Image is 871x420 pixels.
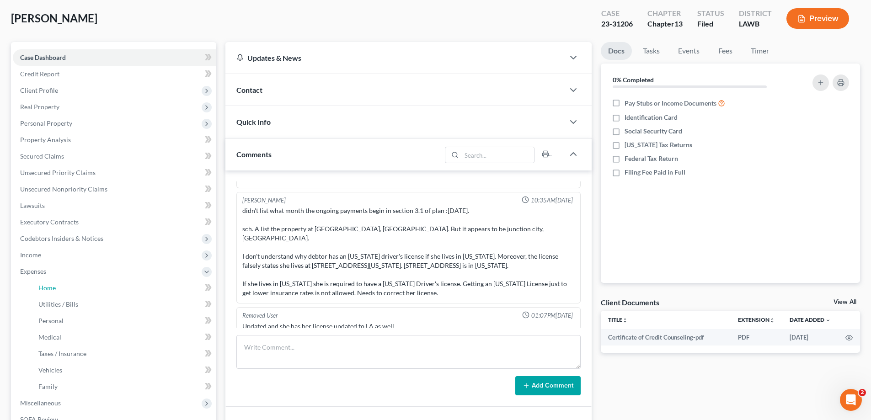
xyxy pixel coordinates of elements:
[20,185,107,193] span: Unsecured Nonpriority Claims
[625,127,682,136] span: Social Security Card
[11,11,97,25] span: [PERSON_NAME]
[13,49,216,66] a: Case Dashboard
[769,318,775,323] i: unfold_more
[625,113,678,122] span: Identification Card
[242,322,575,331] div: Updated and she has her license updated to LA as well.
[236,117,271,126] span: Quick Info
[834,299,856,305] a: View All
[31,313,216,329] a: Personal
[613,76,654,84] strong: 0% Completed
[38,350,86,357] span: Taxes / Insurance
[782,329,838,346] td: [DATE]
[739,19,772,29] div: LAWB
[840,389,862,411] iframe: Intercom live chat
[738,316,775,323] a: Extensionunfold_more
[531,196,573,205] span: 10:35AM[DATE]
[625,154,678,163] span: Federal Tax Return
[242,311,278,320] div: Removed User
[786,8,849,29] button: Preview
[731,329,782,346] td: PDF
[31,329,216,346] a: Medical
[20,234,103,242] span: Codebtors Insiders & Notices
[625,168,685,177] span: Filing Fee Paid in Full
[38,300,78,308] span: Utilities / Bills
[20,152,64,160] span: Secured Claims
[625,99,716,108] span: Pay Stubs or Income Documents
[13,132,216,148] a: Property Analysis
[242,206,575,298] div: didn't list what month the ongoing payments begin in section 3.1 of plan :[DATE]. sch. A list the...
[38,333,61,341] span: Medical
[462,147,534,163] input: Search...
[622,318,628,323] i: unfold_more
[859,389,866,396] span: 2
[601,19,633,29] div: 23-31206
[739,8,772,19] div: District
[13,66,216,82] a: Credit Report
[697,19,724,29] div: Filed
[601,329,731,346] td: Certificate of Credit Counseling-pdf
[790,316,831,323] a: Date Added expand_more
[236,53,553,63] div: Updates & News
[242,196,286,205] div: [PERSON_NAME]
[38,284,56,292] span: Home
[20,136,71,144] span: Property Analysis
[13,148,216,165] a: Secured Claims
[515,376,581,395] button: Add Comment
[671,42,707,60] a: Events
[236,85,262,94] span: Contact
[20,267,46,275] span: Expenses
[601,8,633,19] div: Case
[38,317,64,324] span: Personal
[31,362,216,378] a: Vehicles
[31,378,216,395] a: Family
[31,296,216,313] a: Utilities / Bills
[647,8,683,19] div: Chapter
[20,399,61,407] span: Miscellaneous
[38,383,58,390] span: Family
[647,19,683,29] div: Chapter
[31,280,216,296] a: Home
[13,197,216,214] a: Lawsuits
[20,251,41,259] span: Income
[625,140,692,149] span: [US_STATE] Tax Returns
[236,150,272,159] span: Comments
[711,42,740,60] a: Fees
[38,366,62,374] span: Vehicles
[13,214,216,230] a: Executory Contracts
[20,218,79,226] span: Executory Contracts
[31,346,216,362] a: Taxes / Insurance
[20,53,66,61] span: Case Dashboard
[20,169,96,176] span: Unsecured Priority Claims
[20,103,59,111] span: Real Property
[20,70,59,78] span: Credit Report
[636,42,667,60] a: Tasks
[20,202,45,209] span: Lawsuits
[674,19,683,28] span: 13
[697,8,724,19] div: Status
[13,181,216,197] a: Unsecured Nonpriority Claims
[601,298,659,307] div: Client Documents
[13,165,216,181] a: Unsecured Priority Claims
[20,119,72,127] span: Personal Property
[20,86,58,94] span: Client Profile
[825,318,831,323] i: expand_more
[743,42,776,60] a: Timer
[601,42,632,60] a: Docs
[531,311,573,320] span: 01:07PM[DATE]
[608,316,628,323] a: Titleunfold_more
